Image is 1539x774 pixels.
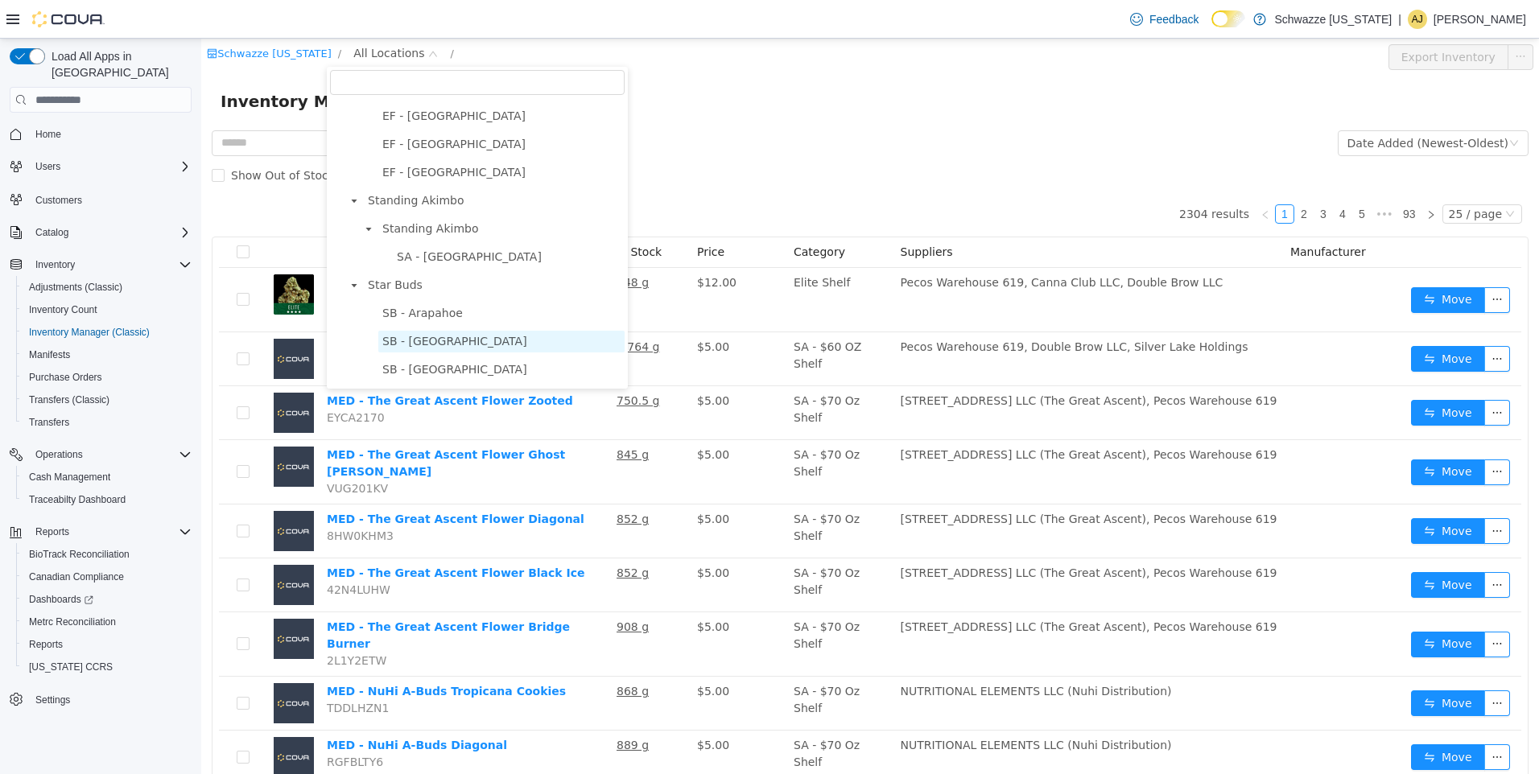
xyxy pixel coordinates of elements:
[496,646,528,659] span: $5.00
[163,187,171,195] i: icon: caret-down
[72,408,113,448] img: MED - The Great Ascent Flower Ghost Betty placeholder
[3,187,198,211] button: Customers
[496,237,535,250] span: $12.00
[29,661,113,673] span: [US_STATE] CCRS
[23,490,192,509] span: Traceabilty Dashboard
[496,410,528,422] span: $5.00
[496,356,528,368] span: $5.00
[23,567,192,587] span: Canadian Compliance
[23,300,104,319] a: Inventory Count
[23,278,129,297] a: Adjustments (Classic)
[250,9,253,21] span: /
[586,229,693,294] td: Elite Shelf
[592,207,644,220] span: Category
[1054,166,1074,185] li: Previous Page
[29,157,67,176] button: Users
[196,212,340,224] span: SA - [GEOGRAPHIC_DATA]
[3,443,198,466] button: Operations
[177,123,423,145] span: EF - Wash Park
[29,223,192,242] span: Catalog
[23,368,192,387] span: Purchase Orders
[699,700,971,713] span: NUTRITIONAL ELEMENTS LLC (Nuhi Distribution)
[3,253,198,276] button: Inventory
[29,191,89,210] a: Customers
[29,522,192,541] span: Reports
[72,698,113,739] img: MED - NuHi A-Buds Diagonal placeholder
[72,300,113,340] img: MED - SilverLake Flower Sour Patch Kids placeholder
[72,526,113,566] img: MED - The Great Ascent Flower Black Ice placeholder
[72,354,113,394] img: MED - The Great Ascent Flower Zooted placeholder
[23,545,136,564] a: BioTrack Reconciliation
[1210,593,1284,619] button: icon: swapMove
[1089,207,1165,220] span: Manufacturer
[1210,421,1284,447] button: icon: swapMove
[23,635,192,654] span: Reports
[35,694,70,706] span: Settings
[1112,166,1132,185] li: 3
[16,633,198,656] button: Reports
[126,700,306,713] a: MED - NuHi A-Buds Diagonal
[129,31,423,56] input: filter select
[126,373,184,385] span: EYCA2170
[699,474,1076,487] span: [STREET_ADDRESS] LLC (The Great Ascent), Pecos Warehouse 619
[415,474,448,487] u: 852 g
[978,166,1048,185] li: 2304 results
[29,189,192,209] span: Customers
[177,264,423,286] span: SB - Arapahoe
[1225,171,1235,181] i: icon: right
[167,240,221,253] span: Star Buds
[29,445,89,464] button: Operations
[126,528,384,541] a: MED - The Great Ascent Flower Black Ice
[29,393,109,406] span: Transfers (Classic)
[1283,307,1309,333] button: icon: ellipsis
[1059,171,1069,181] i: icon: left
[1283,249,1309,274] button: icon: ellipsis
[181,99,324,112] span: EF - [GEOGRAPHIC_DATA]
[177,320,423,342] span: SB - Belmar
[152,6,223,23] span: All Locations
[23,390,192,410] span: Transfers (Classic)
[1124,3,1205,35] a: Feedback
[126,717,182,730] span: RGFBLTY6
[496,582,528,595] span: $5.00
[1074,166,1093,185] li: 1
[16,588,198,611] a: Dashboards
[35,194,82,207] span: Customers
[23,657,192,677] span: Washington CCRS
[1210,249,1284,274] button: icon: swapMove
[1149,11,1199,27] span: Feedback
[29,690,192,710] span: Settings
[181,324,326,337] span: SB - [GEOGRAPHIC_DATA]
[177,179,423,201] span: Standing Akimbo
[177,67,423,89] span: EF - Havana
[415,646,448,659] u: 868 g
[6,10,16,20] i: icon: shop
[163,236,423,257] span: Star Buds
[16,656,198,678] button: [US_STATE] CCRS
[16,389,198,411] button: Transfers (Classic)
[23,467,192,487] span: Cash Management
[496,700,528,713] span: $5.00
[1094,167,1112,184] a: 2
[415,207,460,220] span: In Stock
[23,635,69,654] a: Reports
[586,638,693,692] td: SA - $70 Oz Shelf
[126,582,369,611] a: MED - The Great Ascent Flower Bridge Burner
[1283,652,1309,677] button: icon: ellipsis
[23,612,122,632] a: Metrc Reconciliation
[29,522,76,541] button: Reports
[1210,361,1284,387] button: icon: swapMove
[1274,10,1392,29] p: Schwazze [US_STATE]
[177,348,423,370] span: SB - Boulder
[29,157,192,176] span: Users
[181,296,326,309] span: SB - [GEOGRAPHIC_DATA]
[496,302,528,315] span: $5.00
[699,237,1022,250] span: Pecos Warehouse 619, Canna Club LLC, Double Brow LLC
[1187,6,1307,31] button: Export Inventory
[29,615,116,628] span: Metrc Reconciliation
[16,276,198,298] button: Adjustments (Classic)
[29,281,122,294] span: Adjustments (Classic)
[29,255,81,274] button: Inventory
[177,95,423,117] span: EF - South Boulder
[23,323,192,342] span: Inventory Manager (Classic)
